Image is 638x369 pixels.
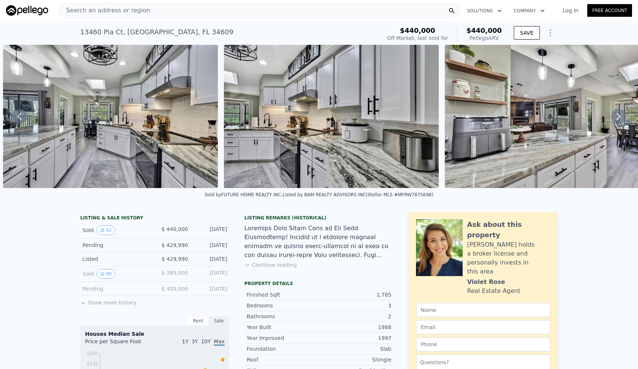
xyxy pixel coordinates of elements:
div: Houses Median Sale [85,330,225,338]
span: $440,000 [400,26,435,34]
span: $ 440,000 [162,226,188,232]
button: Show Options [543,25,558,40]
div: Rent [188,316,209,326]
div: Ask about this property [467,219,550,240]
div: 1,785 [319,291,391,298]
span: $ 405,000 [162,286,188,292]
div: Violet Rose [467,278,505,287]
img: Sale: 148646674 Parcel: 44758468 [3,45,218,188]
button: View historical data [97,269,115,279]
button: SAVE [514,26,540,40]
div: Sold by FUTURE HOME REALTY INC . [205,192,283,197]
div: Sold [82,225,149,235]
div: [DATE] [194,269,227,279]
span: Max [214,338,225,346]
div: Year Improved [247,334,319,342]
div: 1997 [319,334,391,342]
tspan: $266 [87,351,98,356]
div: Listing Remarks (Historical) [244,215,394,221]
div: [DATE] [194,285,227,293]
div: Off Market, last sold for [387,34,448,42]
div: Pending [82,285,149,293]
div: Bathrooms [247,313,319,320]
div: Listed by BAM REALTY ADVISORS INC (Stellar MLS #MFRW7875698) [282,192,433,197]
button: Solutions [461,4,508,18]
button: Show more history [80,296,137,306]
div: Slab [319,345,391,353]
a: Free Account [587,4,632,17]
div: [DATE] [194,241,227,249]
div: [DATE] [194,255,227,263]
img: Sale: 148646674 Parcel: 44758468 [224,45,439,188]
div: Price per Square Foot [85,338,155,350]
button: View historical data [97,225,115,235]
div: Property details [244,281,394,287]
div: [DATE] [194,225,227,235]
div: Sold [82,269,149,279]
div: Sale [209,316,229,326]
span: 1Y [182,338,188,344]
a: Log In [554,7,587,14]
div: Real Estate Agent [467,287,520,295]
div: 2 [319,313,391,320]
div: 3 [319,302,391,309]
span: Search an address or region [60,6,150,15]
span: $ 429,990 [162,242,188,248]
span: $440,000 [466,26,502,34]
span: $ 385,000 [162,270,188,276]
div: Shingle [319,356,391,363]
button: Company [508,4,551,18]
div: Roof [247,356,319,363]
tspan: $235 [87,361,98,366]
input: Name [416,303,550,317]
div: Loremips Dolo Sitam Cons ad Eli Sedd Eiusmodtemp! Incidid ut l etdolore magnaal enimadm ve quisno... [244,224,394,260]
div: Pending [82,241,149,249]
div: Bedrooms [247,302,319,309]
div: Year Built [247,323,319,331]
div: LISTING & SALE HISTORY [80,215,229,222]
img: Pellego [6,5,48,16]
div: Listed [82,255,149,263]
span: $ 429,990 [162,256,188,262]
div: Foundation [247,345,319,353]
input: Phone [416,337,550,351]
div: 1988 [319,323,391,331]
input: Email [416,320,550,334]
div: Pellego ARV [466,34,502,42]
span: 3Y [191,338,198,344]
span: 10Y [201,338,211,344]
div: [PERSON_NAME] holds a broker license and personally invests in this area [467,240,550,276]
div: 13460 Pia Ct , [GEOGRAPHIC_DATA] , FL 34609 [80,27,233,37]
div: Finished Sqft [247,291,319,298]
button: Continue reading [244,261,297,269]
